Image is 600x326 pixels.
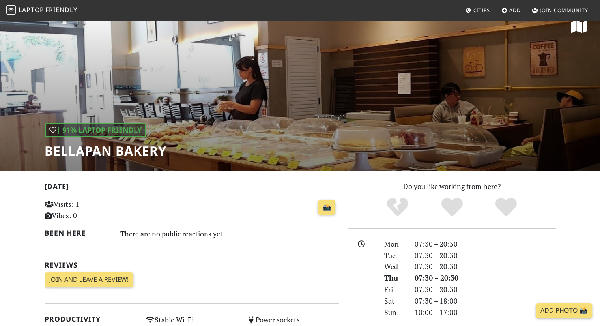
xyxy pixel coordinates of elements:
div: Tue [379,250,409,261]
p: Visits: 1 Vibes: 0 [45,199,136,221]
a: 📸 [318,200,335,215]
div: 07:30 – 20:30 [410,238,561,250]
h2: Reviews [45,261,339,269]
div: 07:30 – 20:30 [410,272,561,284]
img: LaptopFriendly [6,5,16,15]
div: 07:30 – 20:30 [410,284,561,295]
a: Cities [462,3,493,17]
div: Wed [379,261,409,272]
a: LaptopFriendly LaptopFriendly [6,4,77,17]
a: Add [498,3,524,17]
span: Friendly [45,6,77,14]
a: Join Community [529,3,591,17]
span: Laptop [19,6,44,14]
div: 07:30 – 18:00 [410,295,561,307]
h2: Productivity [45,315,136,323]
h2: Been here [45,229,111,237]
span: Add [509,7,521,14]
div: Definitely! [479,197,533,218]
div: Yes [425,197,479,218]
div: No [370,197,425,218]
h2: [DATE] [45,182,339,194]
div: Sat [379,295,409,307]
div: There are no public reactions yet. [120,227,339,240]
p: Do you like working from here? [348,181,556,192]
div: Thu [379,272,409,284]
a: Join and leave a review! [45,272,133,287]
a: Add Photo 📸 [536,303,592,318]
span: Cities [473,7,490,14]
span: Join Community [540,7,588,14]
div: Sun [379,307,409,318]
h1: Bellapan Bakery [45,143,166,158]
div: | 91% Laptop Friendly [45,123,146,137]
div: 10:00 – 17:00 [410,307,561,318]
div: 07:30 – 20:30 [410,250,561,261]
div: Fri [379,284,409,295]
div: 07:30 – 20:30 [410,261,561,272]
div: Mon [379,238,409,250]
